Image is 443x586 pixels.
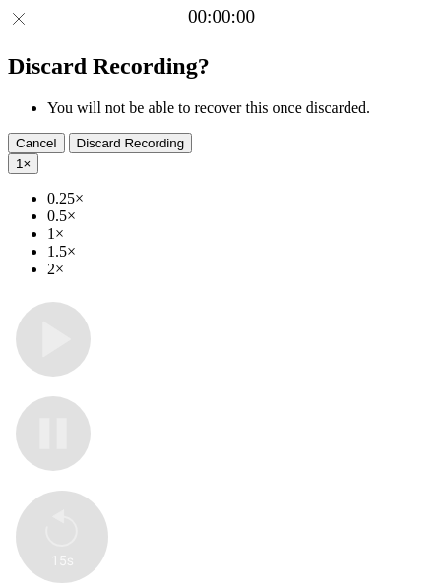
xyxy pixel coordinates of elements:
[8,133,65,153] button: Cancel
[47,207,435,225] li: 0.5×
[8,153,38,174] button: 1×
[8,53,435,80] h2: Discard Recording?
[47,243,435,261] li: 1.5×
[47,190,435,207] li: 0.25×
[47,225,435,243] li: 1×
[47,99,435,117] li: You will not be able to recover this once discarded.
[16,156,23,171] span: 1
[188,6,255,28] a: 00:00:00
[47,261,435,278] li: 2×
[69,133,193,153] button: Discard Recording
